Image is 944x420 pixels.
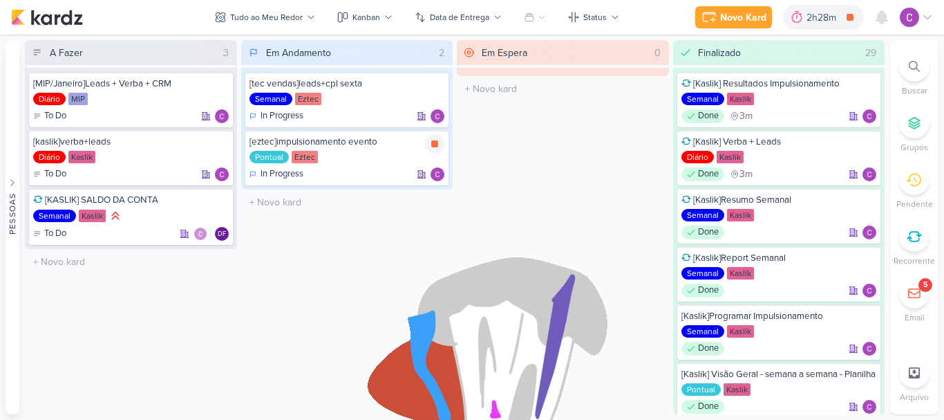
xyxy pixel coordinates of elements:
p: Recorrente [894,255,935,267]
div: Semanal [33,210,76,222]
div: 2 [433,46,450,60]
p: Pendente [896,198,933,210]
div: Semanal [681,93,724,105]
input: + Novo kard [28,252,234,272]
div: [Kaslik]Programar Impulsionamento [681,310,877,322]
div: Done [681,284,724,298]
div: Colaboradores: Carlos Lima [193,227,211,241]
div: [Kaslik]Resumo Semanal [681,194,877,206]
div: Responsável: Carlos Lima [862,400,876,414]
div: Pontual [249,151,289,163]
div: Responsável: Carlos Lima [862,109,876,123]
img: Carlos Lima [431,167,444,181]
div: Responsável: Carlos Lima [862,167,876,181]
div: Em Espera [482,46,527,60]
p: Done [698,284,719,298]
div: [MIP/Janeiro]Leads + Verba + CRM [33,77,229,90]
div: Responsável: Carlos Lima [431,167,444,181]
li: Ctrl + F [890,51,938,97]
div: Finalizado [698,46,741,60]
div: [Kaslik] Visão Geral - semana a semana - Planilha [681,368,877,381]
p: Done [698,400,719,414]
p: To Do [44,109,66,123]
div: último check-in há 3 meses [730,167,753,181]
div: 5 [923,280,928,291]
img: Carlos Lima [900,8,919,27]
div: Eztec [295,93,321,105]
div: 0 [649,46,666,60]
div: To Do [33,227,66,241]
div: MIP [68,93,88,105]
img: Carlos Lima [862,342,876,356]
img: Carlos Lima [431,109,444,123]
div: To Do [33,167,66,181]
div: Novo Kard [720,10,766,25]
img: kardz.app [11,9,83,26]
span: 3m [739,111,753,121]
div: Diário [681,151,714,163]
div: Kaslik [68,151,95,163]
div: Responsável: Diego Freitas [215,227,229,241]
div: In Progress [249,109,303,123]
div: [Kaslik] Resultados Impulsionamento [681,77,877,90]
div: Diário [33,93,66,105]
div: [Kaslik] Verba + Leads [681,136,877,148]
div: Done [681,109,724,123]
div: Kaslik [727,93,754,105]
div: 3 [218,46,234,60]
p: Arquivo [900,391,929,403]
div: 2h28m [806,10,840,25]
div: Kaslik [727,267,754,280]
div: Done [681,167,724,181]
div: Done [681,400,724,414]
img: Carlos Lima [215,109,229,123]
div: Kaslik [79,210,106,222]
div: Pessoas [6,192,19,234]
p: Done [698,342,719,356]
div: [kaslik]verba+leads [33,136,229,148]
p: DF [218,231,226,238]
button: Novo Kard [695,6,772,28]
div: Done [681,226,724,239]
div: To Do [33,109,66,123]
div: Kaslik [727,325,754,338]
div: Pontual [681,383,721,396]
div: Kaslik [717,151,744,163]
div: Kaslik [727,209,754,221]
p: Email [905,311,925,324]
div: Done [681,342,724,356]
div: Responsável: Carlos Lima [862,284,876,298]
img: Carlos Lima [862,226,876,239]
p: To Do [44,227,66,241]
input: + Novo kard [244,192,451,212]
p: To Do [44,167,66,181]
div: In Progress [249,167,303,181]
div: Semanal [681,267,724,280]
div: Semanal [681,209,724,221]
img: Carlos Lima [193,227,207,241]
img: Carlos Lima [862,284,876,298]
div: Prioridade Alta [108,209,122,223]
div: Responsável: Carlos Lima [215,167,229,181]
img: Carlos Lima [215,167,229,181]
div: Responsável: Carlos Lima [215,109,229,123]
div: 29 [860,46,882,60]
div: Responsável: Carlos Lima [431,109,444,123]
p: In Progress [261,109,303,123]
div: Eztec [292,151,318,163]
div: Em Andamento [266,46,331,60]
p: Grupos [900,141,928,154]
div: [Kaslik]Report Semanal [681,252,877,264]
div: Semanal [681,325,724,338]
div: Parar relógio [425,134,444,154]
input: + Novo kard [460,79,666,99]
p: Done [698,109,719,123]
div: [KASLIK] SALDO DA CONTA [33,194,229,206]
p: Done [698,167,719,181]
div: Kaslik [724,383,751,396]
div: Diário [33,151,66,163]
img: Carlos Lima [862,400,876,414]
div: A Fazer [50,46,83,60]
img: Carlos Lima [862,109,876,123]
p: Done [698,226,719,239]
